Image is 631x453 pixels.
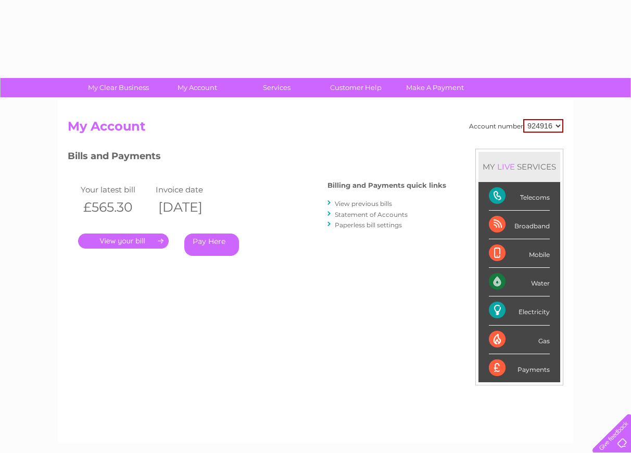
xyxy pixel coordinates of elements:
[489,268,550,296] div: Water
[489,296,550,325] div: Electricity
[184,234,239,256] a: Pay Here
[489,239,550,268] div: Mobile
[335,221,402,229] a: Paperless bill settings
[495,162,517,172] div: LIVE
[313,78,399,97] a: Customer Help
[78,183,153,197] td: Your latest bill
[75,78,161,97] a: My Clear Business
[489,354,550,382] div: Payments
[489,211,550,239] div: Broadband
[478,152,560,182] div: MY SERVICES
[335,200,392,208] a: View previous bills
[327,182,446,189] h4: Billing and Payments quick links
[489,182,550,211] div: Telecoms
[155,78,241,97] a: My Account
[153,197,228,218] th: [DATE]
[68,119,563,139] h2: My Account
[234,78,320,97] a: Services
[68,149,446,167] h3: Bills and Payments
[335,211,408,218] a: Statement of Accounts
[78,234,169,249] a: .
[392,78,478,97] a: Make A Payment
[469,119,563,133] div: Account number
[153,183,228,197] td: Invoice date
[78,197,153,218] th: £565.30
[489,326,550,354] div: Gas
